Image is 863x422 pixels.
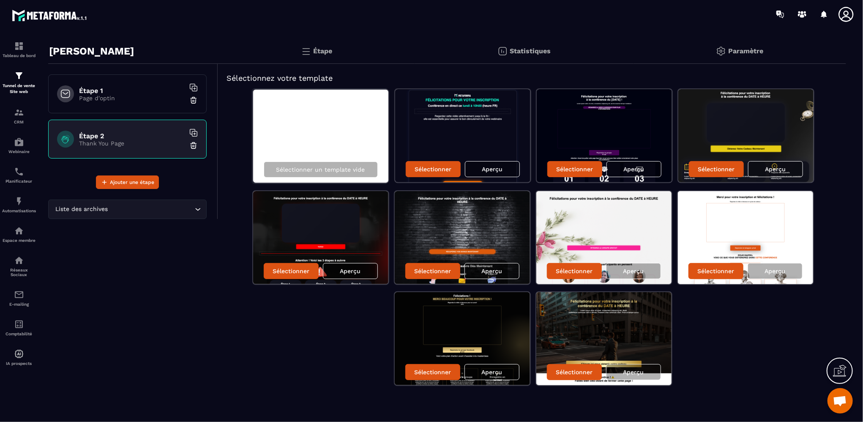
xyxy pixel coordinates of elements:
[556,369,593,375] p: Sélectionner
[395,191,530,284] img: image
[2,208,36,213] p: Automatisations
[2,160,36,190] a: schedulerschedulerPlanificateur
[49,43,134,60] p: [PERSON_NAME]
[79,87,185,95] h6: Étape 1
[340,268,360,274] p: Aperçu
[678,89,814,182] img: image
[48,200,207,219] div: Search for option
[301,46,311,56] img: bars.0d591741.svg
[273,268,309,274] p: Sélectionner
[2,64,36,101] a: formationformationTunnel de vente Site web
[415,166,451,173] p: Sélectionner
[2,302,36,307] p: E-mailing
[14,349,24,359] img: automations
[2,190,36,219] a: automationsautomationsAutomatisations
[510,47,551,55] p: Statistiques
[497,46,508,56] img: stats.20deebd0.svg
[623,268,644,274] p: Aperçu
[2,35,36,64] a: formationformationTableau de bord
[716,46,726,56] img: setting-gr.5f69749f.svg
[2,361,36,366] p: IA prospects
[827,388,853,414] div: Ouvrir le chat
[54,205,110,214] span: Liste des archives
[227,72,838,84] h5: Sélectionnez votre template
[14,137,24,147] img: automations
[556,268,593,274] p: Sélectionner
[14,196,24,206] img: automations
[2,131,36,160] a: automationsautomationsWebinaire
[2,179,36,184] p: Planificateur
[697,268,734,274] p: Sélectionner
[79,95,185,101] p: Page d'optin
[414,369,451,375] p: Sélectionner
[2,101,36,131] a: formationformationCRM
[14,41,24,51] img: formation
[678,191,813,284] img: image
[14,255,24,266] img: social-network
[2,219,36,249] a: automationsautomationsEspace membre
[765,166,786,173] p: Aperçu
[96,175,159,189] button: Ajouter une étape
[2,313,36,343] a: accountantaccountantComptabilité
[12,8,88,23] img: logo
[14,319,24,329] img: accountant
[536,191,672,284] img: image
[2,83,36,95] p: Tunnel de vente Site web
[313,47,332,55] p: Étape
[276,166,365,173] p: Sélectionner un template vide
[481,369,502,375] p: Aperçu
[110,205,193,214] input: Search for option
[2,149,36,154] p: Webinaire
[537,89,672,182] img: image
[14,167,24,177] img: scheduler
[395,292,530,385] img: image
[482,166,503,173] p: Aperçu
[2,283,36,313] a: emailemailE-mailing
[2,238,36,243] p: Espace membre
[728,47,763,55] p: Paramètre
[623,369,644,375] p: Aperçu
[189,96,198,104] img: trash
[79,132,185,140] h6: Étape 2
[14,107,24,118] img: formation
[189,141,198,150] img: trash
[2,268,36,277] p: Réseaux Sociaux
[2,53,36,58] p: Tableau de bord
[414,268,451,274] p: Sélectionner
[395,89,530,182] img: image
[14,226,24,236] img: automations
[2,249,36,283] a: social-networksocial-networkRéseaux Sociaux
[253,191,388,284] img: image
[623,166,644,173] p: Aperçu
[536,292,672,385] img: image
[2,120,36,124] p: CRM
[79,140,185,147] p: Thank You Page
[556,166,593,173] p: Sélectionner
[481,268,502,274] p: Aperçu
[14,290,24,300] img: email
[110,178,154,186] span: Ajouter une étape
[698,166,735,173] p: Sélectionner
[765,268,785,274] p: Aperçu
[2,332,36,336] p: Comptabilité
[14,71,24,81] img: formation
